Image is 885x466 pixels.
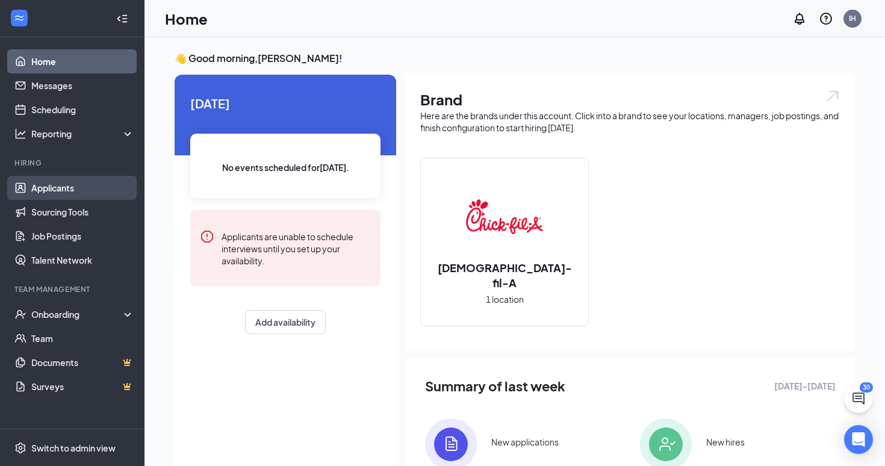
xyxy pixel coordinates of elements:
a: Home [31,49,134,73]
svg: UserCheck [14,308,26,320]
a: Talent Network [31,248,134,272]
span: [DATE] - [DATE] [774,379,836,393]
div: 30 [860,382,873,393]
svg: QuestionInfo [819,11,833,26]
span: 1 location [486,293,524,306]
div: Onboarding [31,308,124,320]
svg: Collapse [116,13,128,25]
h3: 👋 Good morning, [PERSON_NAME] ! [175,52,855,65]
div: Reporting [31,128,135,140]
img: Chick-fil-A [466,178,543,255]
div: Applicants are unable to schedule interviews until you set up your availability. [222,229,371,267]
svg: WorkstreamLogo [13,12,25,24]
button: Add availability [245,310,326,334]
svg: Analysis [14,128,26,140]
a: Messages [31,73,134,98]
a: DocumentsCrown [31,350,134,374]
span: No events scheduled for [DATE] . [222,161,349,174]
div: Switch to admin view [31,442,116,454]
h1: Home [165,8,208,29]
div: New applications [491,436,559,448]
a: Applicants [31,176,134,200]
span: [DATE] [190,94,380,113]
svg: ChatActive [851,391,866,406]
div: IH [849,13,856,23]
h2: [DEMOGRAPHIC_DATA]-fil-A [421,260,588,290]
a: Scheduling [31,98,134,122]
button: ChatActive [844,384,873,413]
div: Hiring [14,158,132,168]
img: open.6027fd2a22e1237b5b06.svg [825,89,840,103]
svg: Notifications [792,11,807,26]
a: Team [31,326,134,350]
div: Open Intercom Messenger [844,425,873,454]
a: Sourcing Tools [31,200,134,224]
div: Team Management [14,284,132,294]
div: Here are the brands under this account. Click into a brand to see your locations, managers, job p... [420,110,840,134]
a: Job Postings [31,224,134,248]
span: Summary of last week [425,376,565,397]
a: SurveysCrown [31,374,134,399]
div: New hires [706,436,745,448]
svg: Error [200,229,214,244]
svg: Settings [14,442,26,454]
h1: Brand [420,89,840,110]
